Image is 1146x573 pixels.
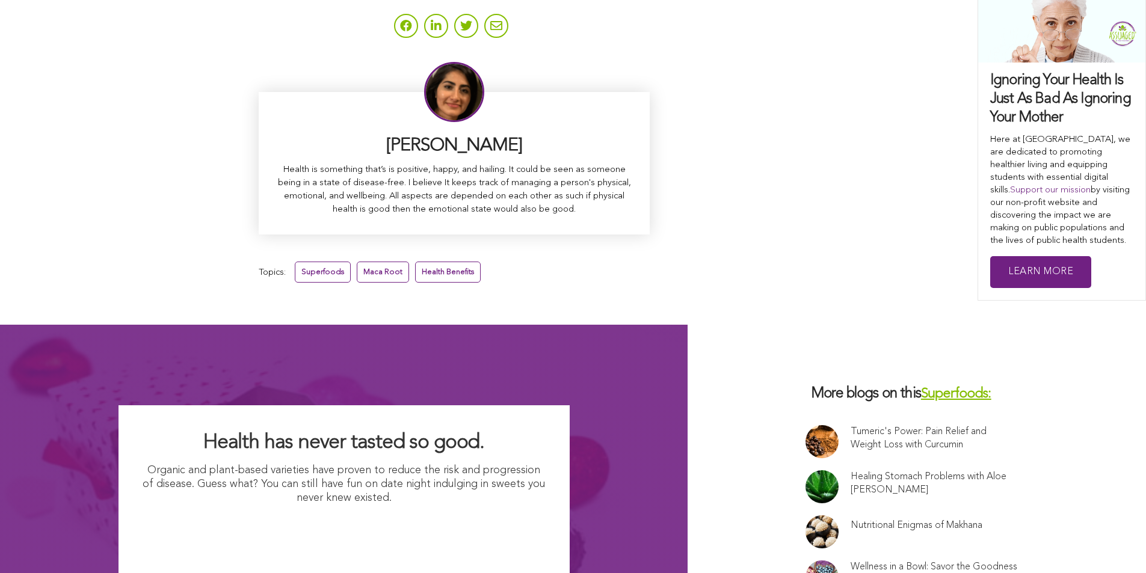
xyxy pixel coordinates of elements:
[295,262,351,283] a: Superfoods
[1086,515,1146,573] iframe: Chat Widget
[277,164,632,216] p: Health is something that’s is positive, happy, and hailing. It could be seen as someone being in ...
[143,429,546,456] h2: Health has never tasted so good.
[226,512,462,555] img: I Want Organic Shopping For Less
[806,385,1028,403] h3: More blogs on this
[851,470,1018,497] a: Healing Stomach Problems with Aloe [PERSON_NAME]
[277,134,632,158] h3: [PERSON_NAME]
[851,425,1018,452] a: Tumeric's Power: Pain Relief and Weight Loss with Curcumin
[424,62,484,122] img: Sitara Darvish
[921,387,991,401] a: Superfoods:
[259,265,286,281] span: Topics:
[415,262,481,283] a: Health Benefits
[143,464,546,506] p: Organic and plant-based varieties have proven to reduce the risk and progression of disease. Gues...
[357,262,409,283] a: Maca Root
[990,256,1091,288] a: Learn More
[851,519,982,532] a: Nutritional Enigmas of Makhana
